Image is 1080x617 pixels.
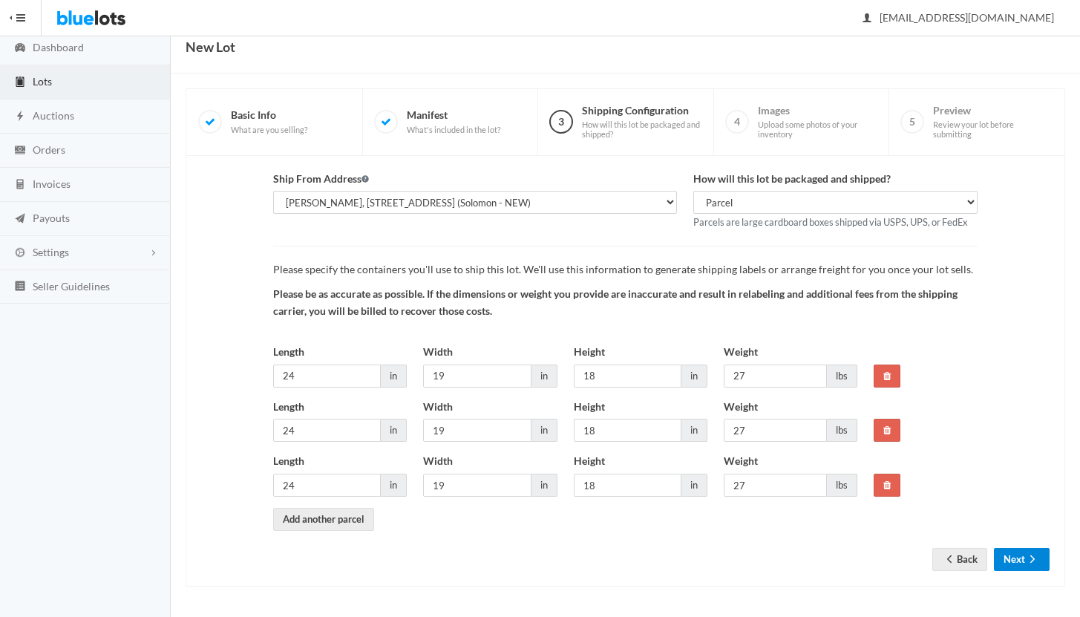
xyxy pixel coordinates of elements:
[900,110,924,134] span: 5
[273,171,369,188] label: Ship From Address
[33,109,74,122] span: Auctions
[681,419,707,442] span: in
[186,36,235,58] h1: New Lot
[423,399,453,416] label: Width
[231,108,307,134] span: Basic Info
[273,287,958,317] strong: Please be as accurate as possible. If the dimensions or weight you provide are inaccurate and res...
[758,104,877,140] span: Images
[574,453,605,470] label: Height
[273,344,304,361] label: Length
[33,246,69,258] span: Settings
[33,75,52,88] span: Lots
[273,508,374,531] a: Add another parcel
[33,177,71,190] span: Invoices
[381,474,407,497] span: in
[33,280,110,293] span: Seller Guidelines
[231,125,307,135] span: What are you selling?
[273,399,304,416] label: Length
[574,399,605,416] label: Height
[531,474,557,497] span: in
[860,12,874,26] ion-icon: person
[13,144,27,158] ion-icon: cash
[273,453,304,470] label: Length
[693,216,967,228] small: Parcels are large cardboard boxes shipped via USPS, UPS, or FedEx
[33,41,84,53] span: Dashboard
[725,110,749,134] span: 4
[942,553,957,567] ion-icon: arrow back
[423,453,453,470] label: Width
[273,261,978,278] p: Please specify the containers you'll use to ship this lot. We'll use this information to generate...
[582,104,701,140] span: Shipping Configuration
[758,120,877,140] span: Upload some photos of your inventory
[827,365,857,388] span: lbs
[531,419,557,442] span: in
[932,548,987,571] a: arrow backBack
[13,178,27,192] ion-icon: calculator
[827,474,857,497] span: lbs
[994,548,1050,571] button: Nextarrow forward
[582,120,701,140] span: How will this lot be packaged and shipped?
[531,365,557,388] span: in
[724,399,758,416] label: Weight
[407,125,500,135] span: What's included in the lot?
[381,419,407,442] span: in
[13,110,27,124] ion-icon: flash
[1025,553,1040,567] ion-icon: arrow forward
[827,419,857,442] span: lbs
[863,11,1054,24] span: [EMAIL_ADDRESS][DOMAIN_NAME]
[933,104,1053,140] span: Preview
[681,365,707,388] span: in
[693,171,891,188] label: How will this lot be packaged and shipped?
[423,344,453,361] label: Width
[549,110,573,134] span: 3
[933,120,1053,140] span: Review your lot before submitting
[33,143,65,156] span: Orders
[33,212,70,224] span: Payouts
[681,474,707,497] span: in
[574,344,605,361] label: Height
[13,247,27,261] ion-icon: cog
[13,280,27,294] ion-icon: list box
[13,76,27,90] ion-icon: clipboard
[407,108,500,134] span: Manifest
[724,344,758,361] label: Weight
[13,212,27,226] ion-icon: paper plane
[381,365,407,388] span: in
[724,453,758,470] label: Weight
[13,42,27,56] ion-icon: speedometer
